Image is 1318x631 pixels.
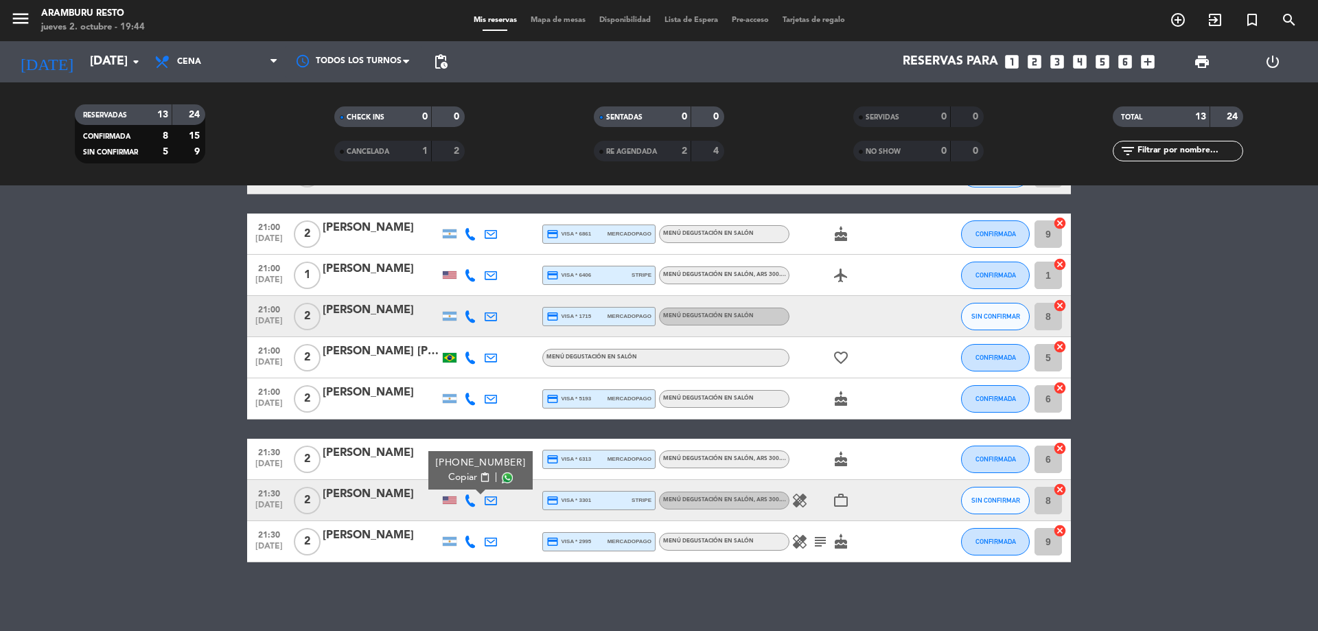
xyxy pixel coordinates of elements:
[422,146,428,156] strong: 1
[812,534,829,550] i: subject
[833,451,849,468] i: cake
[252,317,286,332] span: [DATE]
[1053,340,1067,354] i: cancel
[961,262,1030,289] button: CONFIRMADA
[1053,441,1067,455] i: cancel
[1170,12,1186,28] i: add_circle_outline
[83,133,130,140] span: CONFIRMADA
[754,272,791,277] span: , ARS 300.000
[252,260,286,275] span: 21:00
[713,112,721,122] strong: 0
[347,148,389,155] span: CANCELADA
[632,496,651,505] span: stripe
[177,57,201,67] span: Cena
[1071,53,1089,71] i: looks_4
[663,456,791,461] span: Menú degustación en salón
[454,112,462,122] strong: 0
[1116,53,1134,71] i: looks_6
[454,146,462,156] strong: 2
[252,526,286,542] span: 21:30
[961,303,1030,330] button: SIN CONFIRMAR
[323,301,439,319] div: [PERSON_NAME]
[252,342,286,358] span: 21:00
[294,303,321,330] span: 2
[1264,54,1281,70] i: power_settings_new
[1281,12,1297,28] i: search
[294,385,321,413] span: 2
[754,456,791,461] span: , ARS 300.000
[467,16,524,24] span: Mis reservas
[546,536,591,548] span: visa * 2995
[961,344,1030,371] button: CONFIRMADA
[975,395,1016,402] span: CONFIRMADA
[252,218,286,234] span: 21:00
[448,470,477,485] span: Copiar
[252,485,286,501] span: 21:30
[973,112,981,122] strong: 0
[975,538,1016,545] span: CONFIRMADA
[546,354,637,360] span: Menú degustación en salón
[189,110,203,119] strong: 24
[833,492,849,509] i: work_outline
[606,148,657,155] span: RE AGENDADA
[608,455,651,463] span: mercadopago
[1121,114,1142,121] span: TOTAL
[157,110,168,119] strong: 13
[323,527,439,544] div: [PERSON_NAME]
[961,220,1030,248] button: CONFIRMADA
[294,446,321,473] span: 2
[480,472,490,483] span: content_paste
[941,112,947,122] strong: 0
[252,275,286,291] span: [DATE]
[163,131,168,141] strong: 8
[833,391,849,407] i: cake
[546,228,559,240] i: credit_card
[546,393,591,405] span: visa * 5193
[1048,53,1066,71] i: looks_3
[163,147,168,157] strong: 5
[608,312,651,321] span: mercadopago
[663,231,754,236] span: Menú degustación en salón
[1120,143,1136,159] i: filter_list
[546,228,591,240] span: visa * 6861
[975,354,1016,361] span: CONFIRMADA
[1053,299,1067,312] i: cancel
[83,149,138,156] span: SIN CONFIRMAR
[432,54,449,70] span: pending_actions
[663,313,754,319] span: Menú degustación en salón
[975,271,1016,279] span: CONFIRMADA
[323,485,439,503] div: [PERSON_NAME]
[1244,12,1260,28] i: turned_in_not
[1237,41,1308,82] div: LOG OUT
[448,470,490,485] button: Copiarcontent_paste
[866,148,901,155] span: NO SHOW
[606,114,643,121] span: SENTADAS
[632,271,651,279] span: stripe
[658,16,725,24] span: Lista de Espera
[961,528,1030,555] button: CONFIRMADA
[189,131,203,141] strong: 15
[41,7,145,21] div: Aramburu Resto
[546,494,559,507] i: credit_card
[41,21,145,34] div: jueves 2. octubre - 19:44
[546,310,559,323] i: credit_card
[252,358,286,374] span: [DATE]
[608,537,651,546] span: mercadopago
[682,146,687,156] strong: 2
[833,534,849,550] i: cake
[1195,112,1206,122] strong: 13
[347,114,384,121] span: CHECK INS
[592,16,658,24] span: Disponibilidad
[663,538,754,544] span: Menú degustación en salón
[294,262,321,289] span: 1
[252,234,286,250] span: [DATE]
[294,487,321,514] span: 2
[663,497,791,503] span: Menú degustación en salón
[252,444,286,459] span: 21:30
[294,220,321,248] span: 2
[776,16,852,24] span: Tarjetas de regalo
[663,395,754,401] span: Menú degustación en salón
[194,147,203,157] strong: 9
[971,496,1020,504] span: SIN CONFIRMAR
[1053,483,1067,496] i: cancel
